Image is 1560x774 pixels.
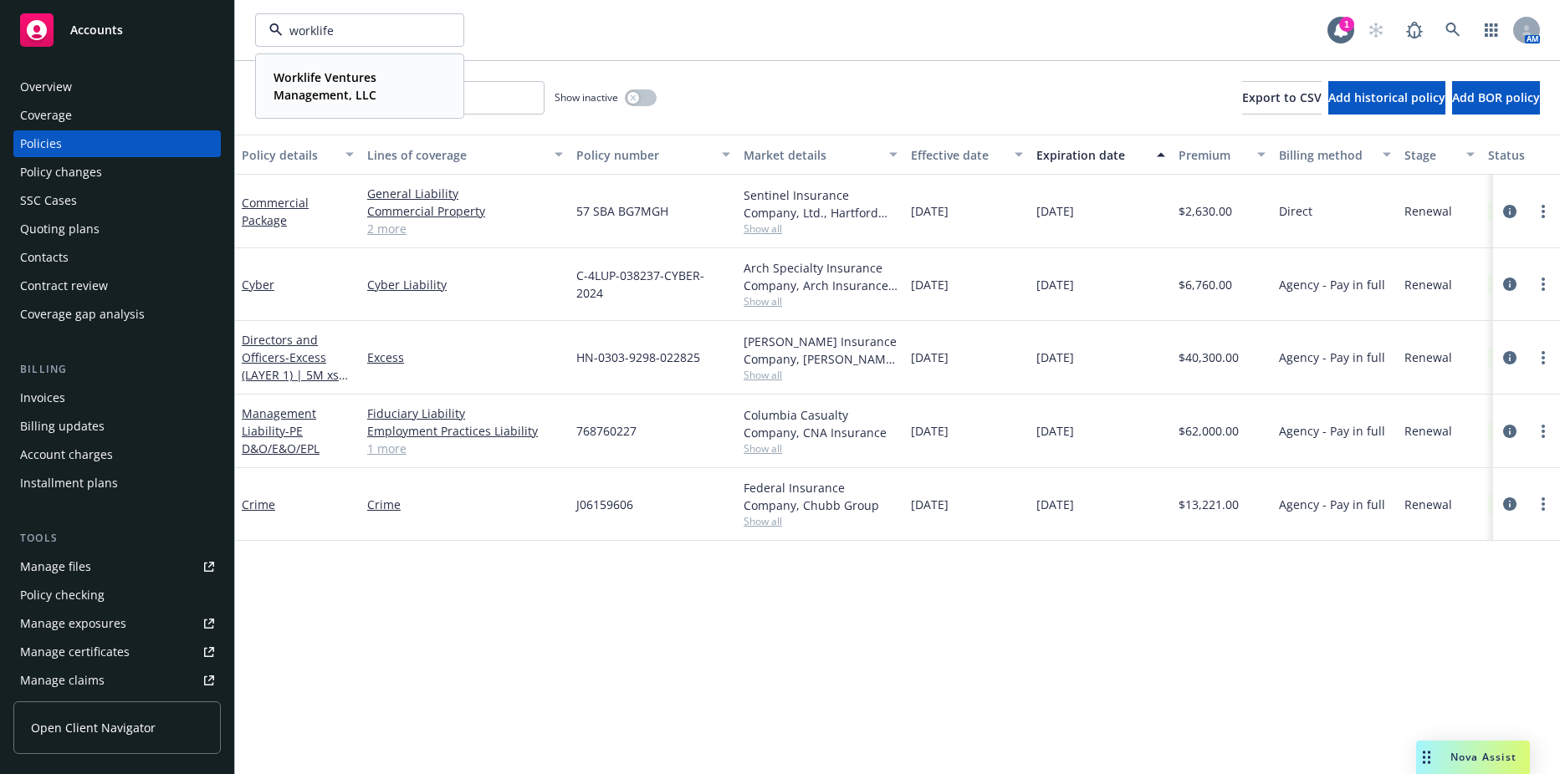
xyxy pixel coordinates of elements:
span: Export to CSV [1242,89,1322,105]
a: circleInformation [1500,494,1520,514]
a: Commercial Package [242,195,309,228]
span: HN-0303-9298-022825 [576,349,700,366]
button: Policy details [235,135,361,175]
a: circleInformation [1500,274,1520,294]
span: $6,760.00 [1179,276,1232,293]
a: circleInformation [1500,421,1520,441]
a: Crime [367,496,563,513]
div: Installment plans [20,470,118,496]
div: Quoting plans [20,216,100,242]
a: Account charges [13,441,221,468]
a: Manage exposures [13,610,221,637]
a: Report a Bug [1398,13,1431,47]
span: [DATE] [1036,202,1074,220]
a: Cyber [242,277,274,293]
a: Installment plans [13,470,221,496]
button: Lines of coverage [361,135,570,175]
div: Manage exposures [20,610,126,637]
a: Policy changes [13,159,221,186]
a: General Liability [367,185,563,202]
input: Filter by keyword [283,22,430,39]
button: Add historical policy [1328,81,1445,115]
div: Drag to move [1416,741,1437,774]
span: Agency - Pay in full [1279,349,1385,366]
a: Policy checking [13,582,221,609]
span: [DATE] [1036,349,1074,366]
span: Direct [1279,202,1312,220]
a: Coverage gap analysis [13,301,221,328]
span: Accounts [70,23,123,37]
span: - Excess (LAYER 1) | 5M xs 5M [242,349,348,400]
button: Stage [1398,135,1481,175]
span: $40,300.00 [1179,349,1239,366]
button: Market details [737,135,904,175]
div: Federal Insurance Company, Chubb Group [744,479,898,514]
div: Columbia Casualty Company, CNA Insurance [744,406,898,441]
span: 57 SBA BG7MGH [576,202,668,220]
div: Overview [20,74,72,100]
span: [DATE] [911,496,949,513]
a: circleInformation [1500,348,1520,368]
span: Agency - Pay in full [1279,496,1385,513]
button: Policy number [570,135,737,175]
a: Invoices [13,384,221,411]
span: [DATE] [911,276,949,293]
a: circleInformation [1500,201,1520,222]
a: 1 more [367,440,563,457]
span: Open Client Navigator [31,719,156,736]
a: Commercial Property [367,202,563,220]
div: Account charges [20,441,113,468]
div: Lines of coverage [367,146,545,164]
button: Export to CSV [1242,81,1322,115]
span: Show all [744,294,898,308]
div: Billing [13,361,221,378]
span: Agency - Pay in full [1279,276,1385,293]
a: Employment Practices Liability [367,422,563,440]
div: Policies [20,130,62,157]
button: Expiration date [1030,135,1172,175]
a: Search [1436,13,1470,47]
span: $13,221.00 [1179,496,1239,513]
div: Policy changes [20,159,102,186]
a: Overview [13,74,221,100]
div: 1 [1339,17,1354,32]
span: [DATE] [911,202,949,220]
div: Premium [1179,146,1247,164]
a: Management Liability [242,405,320,456]
div: Market details [744,146,879,164]
div: Contract review [20,272,108,299]
div: Billing updates [20,413,105,440]
span: 768760227 [576,422,637,440]
a: more [1533,348,1553,368]
a: Manage files [13,553,221,580]
a: SSC Cases [13,187,221,214]
span: Renewal [1404,422,1452,440]
a: Policies [13,130,221,157]
div: Arch Specialty Insurance Company, Arch Insurance Company, Coalition Insurance Solutions (MGA) [744,259,898,294]
a: 2 more [367,220,563,237]
span: Renewal [1404,276,1452,293]
div: Manage claims [20,667,105,694]
span: Nova Assist [1450,750,1517,764]
div: Contacts [20,244,69,271]
span: J06159606 [576,496,633,513]
div: Effective date [911,146,1005,164]
a: Quoting plans [13,216,221,242]
strong: Worklife Ventures Management, LLC [274,69,376,103]
span: Show all [744,441,898,456]
span: [DATE] [911,349,949,366]
a: Coverage [13,102,221,129]
span: Show all [744,222,898,236]
a: Contacts [13,244,221,271]
a: Manage certificates [13,639,221,665]
button: Nova Assist [1416,741,1530,774]
button: Add BOR policy [1452,81,1540,115]
a: Accounts [13,7,221,53]
a: Fiduciary Liability [367,405,563,422]
div: Tools [13,530,221,547]
a: Excess [367,349,563,366]
a: more [1533,274,1553,294]
button: Billing method [1272,135,1398,175]
a: Cyber Liability [367,276,563,293]
div: Coverage [20,102,72,129]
